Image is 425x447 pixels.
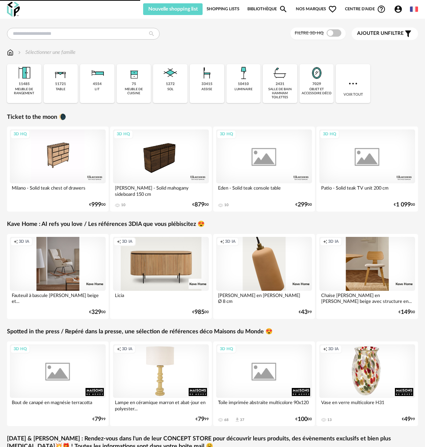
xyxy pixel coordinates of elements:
[110,341,212,426] a: Creation icon 3D IA Lampe en céramique marron et abat-jour en polyester... €7999
[327,418,332,422] div: 13
[9,87,39,96] div: meuble de rangement
[295,202,312,207] div: € 00
[238,82,249,87] div: 10410
[216,291,312,305] div: [PERSON_NAME] en [PERSON_NAME] Ø 8 cm
[320,130,339,139] div: 3D HQ
[92,417,106,422] div: € 99
[298,417,308,422] span: 100
[122,347,132,352] span: 3D IA
[143,3,203,15] button: Nouvelle shopping list
[247,3,288,15] a: BibliothèqueMagnify icon
[217,345,236,354] div: 3D HQ
[301,310,308,315] span: 43
[220,239,224,245] span: Creation icon
[316,234,418,319] a: Creation icon 3D IA Chaise [PERSON_NAME] en [PERSON_NAME] beige avec structure en... €14900
[7,49,14,56] img: svg+xml;base64,PHN2ZyB3aWR0aD0iMTYiIGhlaWdodD0iMTciIHZpZXdCb3g9IjAgMCAxNiAxNyIgZmlsbD0ibm9uZSIgeG...
[328,347,339,352] span: 3D IA
[357,30,404,37] span: filtre
[336,64,370,103] div: Voir tout
[166,82,175,87] div: 1272
[132,82,136,87] div: 75
[7,113,66,121] a: Ticket to the moon 🌘
[7,220,205,228] a: Kave Home : AI refs you love / Les références 3DIA que vous plébiscitez 😍
[404,29,413,38] span: Filter icon
[235,87,253,91] div: luminaire
[401,310,411,315] span: 149
[93,82,102,87] div: 4554
[110,234,212,319] a: Creation icon 3D IA Licia €98500
[394,202,415,207] div: € 00
[323,239,327,245] span: Creation icon
[216,183,312,198] div: Eden - Solid teak console table
[308,64,326,82] img: Miroir.png
[394,5,406,14] span: Account Circle icon
[121,203,126,207] div: 10
[117,239,121,245] span: Creation icon
[347,78,359,89] img: more.7b13dc1.svg
[265,87,295,100] div: salle de bain hammam toilettes
[56,87,65,91] div: table
[17,49,76,56] div: Sélectionner une famille
[89,202,106,207] div: € 00
[52,64,69,82] img: Table.png
[271,64,289,82] img: Salle%20de%20bain.png
[224,418,229,422] div: 68
[276,82,284,87] div: 2431
[201,82,212,87] div: 33415
[95,87,99,91] div: lit
[396,202,411,207] span: 1 099
[357,31,388,36] span: Ajouter un
[7,328,273,336] a: Spotted in the press / Repéré dans la presse, une sélection de références déco Maisons du Monde 😍
[7,234,109,319] a: Creation icon 3D IA Fauteuil à bascule [PERSON_NAME] beige et... €32900
[167,87,174,91] div: sol
[195,202,204,207] span: 879
[299,310,312,315] div: € 99
[345,5,386,14] span: Centre d'aideHelp Circle Outline icon
[7,341,109,426] a: 3D HQ Bout de canapé en magnésie terracotta €7999
[10,291,106,305] div: Fauteuil à bascule [PERSON_NAME] beige et...
[207,3,239,15] a: Shopping Lists
[10,130,30,139] div: 3D HQ
[377,5,386,14] span: Help Circle Outline icon
[224,203,229,207] div: 10
[119,87,149,96] div: meuble de cuisine
[323,347,327,352] span: Creation icon
[394,5,403,14] span: Account Circle icon
[213,341,315,426] a: 3D HQ Toile imprimée abstraite multicolore 90x120 68 Download icon 37 €10000
[7,2,20,17] img: OXP
[316,127,418,212] a: 3D HQ Patio - Solid teak TV unit 200 cm €1 09900
[14,239,18,245] span: Creation icon
[91,310,101,315] span: 329
[213,234,315,319] a: Creation icon 3D IA [PERSON_NAME] en [PERSON_NAME] Ø 8 cm €4399
[113,291,209,305] div: Licia
[328,239,339,245] span: 3D IA
[196,417,209,422] div: € 99
[192,202,209,207] div: € 00
[91,202,101,207] span: 999
[404,417,411,422] span: 49
[95,417,101,422] span: 79
[198,64,216,82] img: Assise.png
[216,398,312,413] div: Toile imprimée abstraite multicolore 90x120
[319,183,415,198] div: Patio - Solid teak TV unit 200 cm
[19,82,30,87] div: 11485
[295,417,312,422] div: € 00
[10,398,106,413] div: Bout de canapé en magnésie terracotta
[399,310,415,315] div: € 00
[312,82,321,87] div: 7029
[235,64,252,82] img: Luminaire.png
[217,130,236,139] div: 3D HQ
[213,127,315,212] a: 3D HQ Eden - Solid teak console table 10 €29900
[7,127,109,212] a: 3D HQ Milano - Solid teak chest of drawers €99900
[295,31,324,35] span: Filtre 3D HQ
[19,239,29,245] span: 3D IA
[240,418,244,422] div: 37
[15,64,33,82] img: Meuble%20de%20rangement.png
[319,398,415,413] div: Vase en verre multicolore H31
[17,49,22,56] img: svg+xml;base64,PHN2ZyB3aWR0aD0iMTYiIGhlaWdodD0iMTYiIHZpZXdCb3g9IjAgMCAxNiAxNiIgZmlsbD0ibm9uZSIgeG...
[113,183,209,198] div: [PERSON_NAME] - Solid mahogany sideboard 150 cm
[55,82,66,87] div: 11721
[117,347,121,352] span: Creation icon
[113,398,209,413] div: Lampe en céramique marron et abat-jour en polyester...
[352,28,418,40] button: Ajouter unfiltre Filter icon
